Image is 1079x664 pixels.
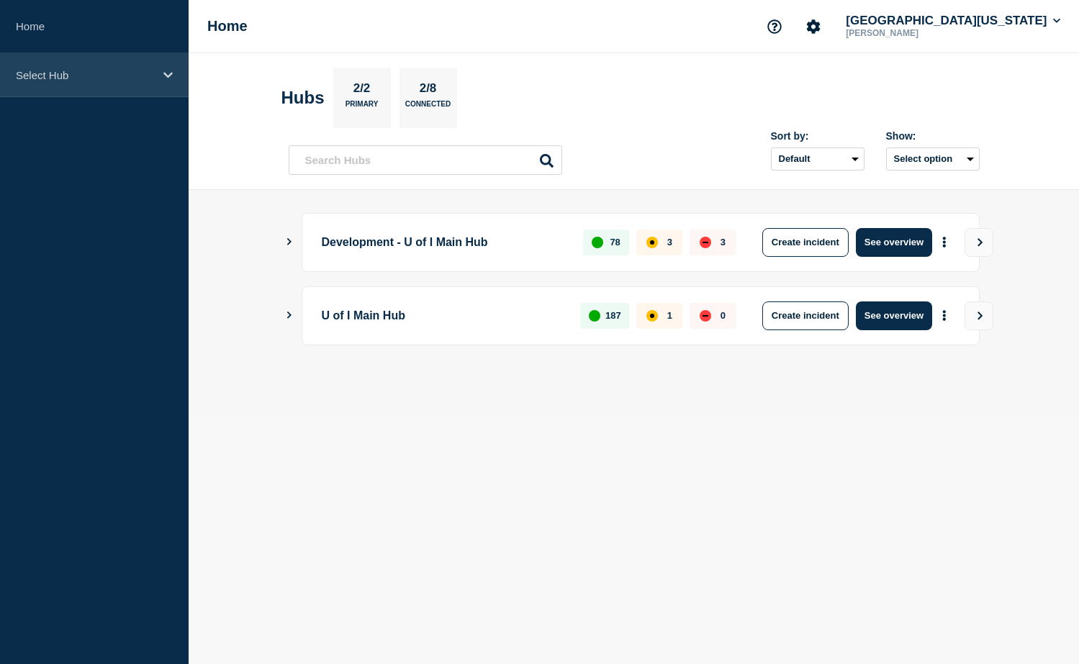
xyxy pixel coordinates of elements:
p: U of I Main Hub [322,301,564,330]
p: Development - U of I Main Hub [322,228,567,257]
button: Show Connected Hubs [286,237,293,247]
h1: Home [207,18,248,35]
p: 187 [605,310,621,321]
div: up [592,237,603,248]
button: Select option [886,147,980,170]
div: Show: [886,130,980,142]
button: Show Connected Hubs [286,310,293,321]
button: See overview [856,228,932,257]
div: down [700,237,711,248]
div: affected [646,237,658,248]
button: [GEOGRAPHIC_DATA][US_STATE] [843,14,1063,28]
input: Search Hubs [289,145,562,175]
button: Create incident [762,301,849,330]
h2: Hubs [281,88,325,108]
button: Create incident [762,228,849,257]
p: 2/2 [348,81,376,100]
p: Primary [346,100,379,115]
div: down [700,310,711,322]
p: [PERSON_NAME] [843,28,993,38]
div: affected [646,310,658,322]
button: Account settings [798,12,829,42]
button: View [965,301,993,330]
p: Select Hub [16,69,154,81]
p: 78 [610,237,620,247]
p: Connected [405,100,451,115]
p: 0 [721,310,726,321]
p: 3 [667,237,672,247]
button: Support [759,12,790,42]
p: 1 [667,310,672,321]
select: Sort by [771,147,864,170]
button: More actions [935,229,954,255]
div: up [589,310,600,322]
p: 2/8 [414,81,442,100]
button: See overview [856,301,932,330]
button: More actions [935,302,954,329]
div: Sort by: [771,130,864,142]
p: 3 [721,237,726,247]
button: View [965,228,993,257]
